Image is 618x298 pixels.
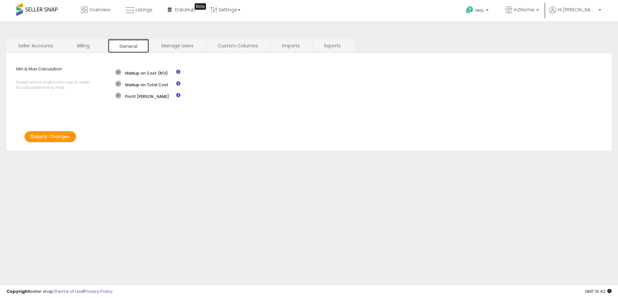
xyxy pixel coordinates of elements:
div: Tooltip anchor [195,3,206,10]
a: Exports [313,39,354,53]
label: Min & Max Calculation [11,66,111,93]
span: InZHome [514,6,534,13]
a: Help [461,1,495,21]
span: Listings [136,6,152,13]
label: Markup on Cost (ROI) [115,69,168,76]
a: Custom Columns [206,39,270,53]
div: seller snap | | [6,289,113,295]
a: Billing [66,39,107,53]
span: Select which method to use in order to calculate min & max. [16,80,92,90]
a: General [108,39,149,53]
a: Seller Accounts [6,39,65,53]
span: 2025-09-16 10:42 GMT [585,288,612,294]
span: DataHub [175,6,195,13]
a: Manage Users [150,39,205,53]
a: Privacy Policy [84,288,113,294]
a: Hi [PERSON_NAME] [549,6,601,21]
label: Profit [PERSON_NAME] [115,93,169,99]
a: Terms of Use [55,288,83,294]
i: Get Help [466,6,474,14]
span: Help [475,7,484,13]
a: Imports [271,39,312,53]
label: Markup on Total Cost [115,81,168,88]
span: Overview [89,6,110,13]
strong: Copyright [6,288,30,294]
span: Hi [PERSON_NAME] [558,6,597,13]
button: Apply Changes [24,131,76,142]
